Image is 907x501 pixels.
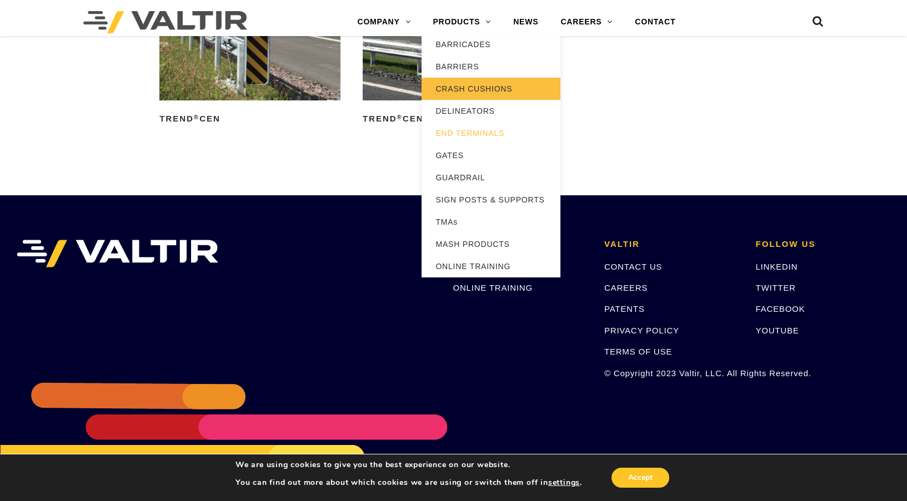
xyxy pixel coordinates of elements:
a: PRIVACY POLICY [604,326,679,335]
p: © Copyright 2023 Valtir, LLC. All Rights Reserved. [604,367,739,379]
a: CONTACT US [604,262,662,271]
h2: FOLLOW US [755,240,890,249]
a: YOUTUBE [755,326,799,335]
a: NEWS [502,11,549,33]
a: COMPANY [346,11,422,33]
a: PATENTS [604,304,645,313]
a: SIGN POSTS & SUPPORTS [422,189,560,211]
a: ONLINE TRAINING [422,255,560,277]
a: DELINEATORS [422,100,560,122]
a: TMAs [422,211,560,233]
a: BARRIERS [422,55,560,78]
a: BARRICADES [422,33,560,55]
p: We are using cookies to give you the best experience on our website. [235,460,582,470]
img: VALTIR [17,240,218,267]
h2: TREND CEN DS [363,110,544,128]
a: CAREERS [549,11,624,33]
a: GATES [422,144,560,166]
a: FACEBOOK [755,304,805,313]
a: TERMS OF USE [604,347,672,356]
a: MASH PRODUCTS [422,233,560,255]
sup: ® [397,114,403,120]
a: TWITTER [755,283,795,292]
a: CAREERS [604,283,648,292]
h2: TREND CEN [159,110,340,128]
a: LINKEDIN [755,262,798,271]
p: You can find out more about which cookies we are using or switch them off in . [235,478,582,488]
button: Accept [612,468,669,488]
h2: VALTIR [604,240,739,249]
a: PRODUCTS [422,11,502,33]
a: GUARDRAIL [422,166,560,189]
a: END TERMINALS [422,122,560,144]
sup: ® [194,114,199,120]
a: CRASH CUSHIONS [422,78,560,100]
img: Valtir [83,11,247,33]
a: ONLINE TRAINING [453,283,532,292]
button: settings [548,478,580,488]
a: CONTACT [624,11,686,33]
